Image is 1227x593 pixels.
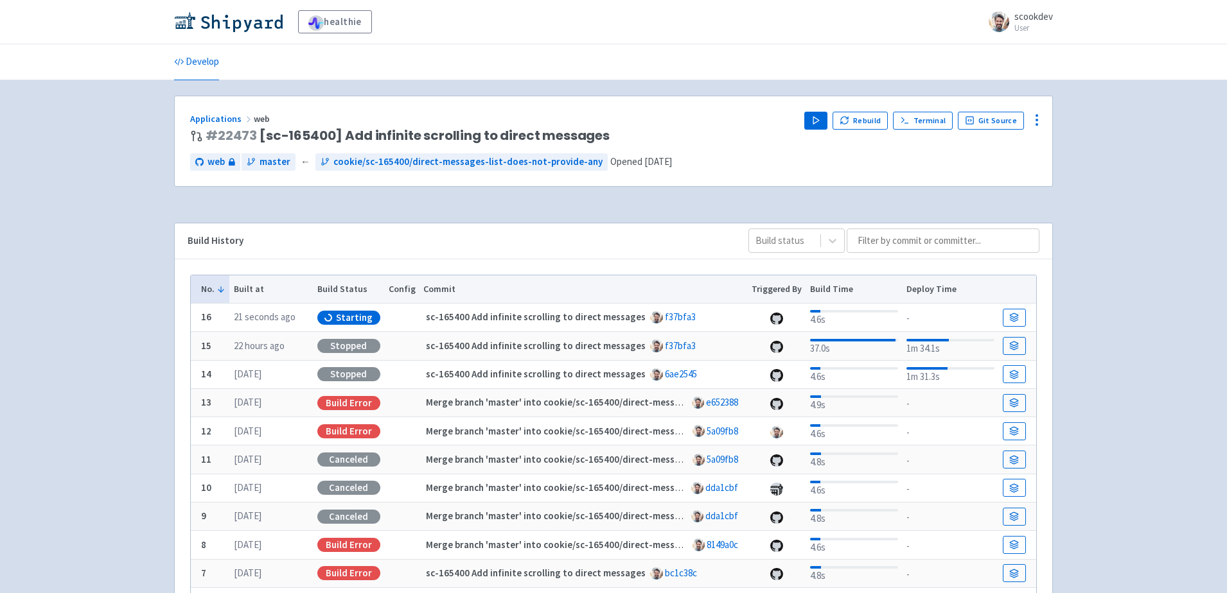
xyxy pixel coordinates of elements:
strong: Merge branch 'master' into cookie/sc-165400/direct-messages-list-does-not-provide-any [426,538,813,551]
div: - [906,309,994,326]
div: 4.8s [810,506,898,526]
div: 1m 34.1s [906,336,994,356]
b: 13 [201,396,211,408]
a: Build Details [1003,394,1026,412]
time: 21 seconds ago [234,311,296,323]
div: Stopped [317,367,380,381]
div: Canceled [317,481,380,495]
button: No. [201,282,225,296]
b: 9 [201,510,206,522]
b: 15 [201,339,211,352]
a: Git Source [958,112,1024,130]
time: [DATE] [234,453,261,465]
a: #22473 [206,126,257,144]
strong: Merge branch 'master' into cookie/sc-165400/direct-messages-list-does-not-provide-any [426,510,813,522]
div: 4.6s [810,535,898,555]
span: cookie/sc-165400/direct-messages-list-does-not-provide-any [333,155,603,169]
strong: Merge branch 'master' into cookie/sc-165400/direct-messages-list-does-not-provide-any [426,425,813,437]
a: Build Details [1003,536,1026,554]
a: Develop [174,44,219,80]
a: web [190,153,240,171]
img: Shipyard logo [174,12,283,32]
div: - [906,537,994,554]
b: 14 [201,368,211,380]
span: [sc-165400] Add infinite scrolling to direct messages [206,128,610,143]
div: 4.6s [810,307,898,327]
div: Build History [188,234,728,248]
strong: Merge branch 'master' into cookie/sc-165400/direct-messages-list-does-not-provide-any [426,453,813,465]
a: Build Details [1003,564,1026,582]
button: Rebuild [833,112,888,130]
b: 7 [201,567,206,579]
a: Build Details [1003,309,1026,327]
div: 1m 31.3s [906,365,994,384]
time: [DATE] [234,368,261,380]
div: 4.6s [810,422,898,442]
a: f37bfa3 [665,311,696,323]
th: Build Status [313,275,384,304]
a: Build Details [1003,337,1026,355]
small: User [1014,24,1053,32]
a: 5a09fb8 [707,453,738,465]
th: Commit [419,275,748,304]
span: scookdev [1014,10,1053,22]
span: Starting [336,311,373,324]
b: 12 [201,425,211,437]
div: Build Error [317,396,380,410]
a: Applications [190,113,254,125]
a: dda1cbf [705,481,738,494]
div: Build Error [317,424,380,438]
div: - [906,565,994,582]
th: Config [384,275,419,304]
div: 4.8s [810,563,898,583]
a: f37bfa3 [665,339,696,352]
span: web [207,155,225,169]
a: e652388 [706,396,738,408]
span: ← [301,155,310,169]
strong: sc-165400 Add infinite scrolling to direct messages [426,567,646,579]
span: web [254,113,272,125]
a: master [242,153,296,171]
b: 16 [201,311,211,323]
a: cookie/sc-165400/direct-messages-list-does-not-provide-any [315,153,608,171]
time: [DATE] [234,425,261,437]
a: healthie [298,10,372,33]
div: 4.9s [810,393,898,413]
a: Terminal [893,112,953,130]
time: [DATE] [644,155,672,168]
div: 4.8s [810,450,898,470]
th: Build Time [806,275,902,304]
a: Build Details [1003,508,1026,526]
input: Filter by commit or committer... [847,228,1039,253]
a: Build Details [1003,479,1026,497]
div: 37.0s [810,336,898,356]
strong: sc-165400 Add infinite scrolling to direct messages [426,311,646,323]
div: - [906,451,994,468]
div: - [906,508,994,525]
a: Build Details [1003,451,1026,468]
a: 8149a0c [707,538,738,551]
a: scookdev User [981,12,1053,32]
div: Canceled [317,510,380,524]
a: Build Details [1003,365,1026,383]
strong: sc-165400 Add infinite scrolling to direct messages [426,339,646,352]
time: [DATE] [234,538,261,551]
div: Build Error [317,566,380,580]
a: Build Details [1003,422,1026,440]
button: Play [804,112,827,130]
div: 4.6s [810,478,898,498]
strong: Merge branch 'master' into cookie/sc-165400/direct-messages-list-does-not-provide-any [426,396,813,408]
strong: sc-165400 Add infinite scrolling to direct messages [426,368,646,380]
b: 10 [201,481,211,494]
div: Stopped [317,339,380,353]
div: - [906,479,994,497]
b: 8 [201,538,206,551]
a: 6ae2545 [665,368,697,380]
div: Canceled [317,452,380,467]
div: 4.6s [810,365,898,384]
strong: Merge branch 'master' into cookie/sc-165400/direct-messages-list-does-not-provide-any [426,481,813,494]
span: master [260,155,290,169]
b: 11 [201,453,211,465]
time: [DATE] [234,481,261,494]
div: Build Error [317,538,380,552]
